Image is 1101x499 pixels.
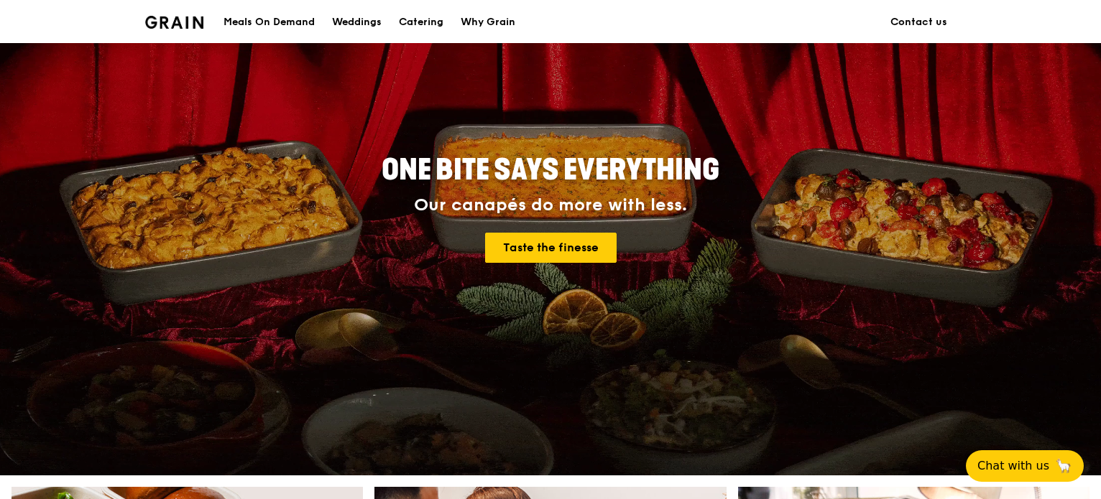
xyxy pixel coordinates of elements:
img: Grain [145,16,203,29]
span: 🦙 [1055,457,1072,475]
span: ONE BITE SAYS EVERYTHING [382,153,719,187]
span: Chat with us [977,457,1049,475]
a: Why Grain [452,1,524,44]
div: Why Grain [461,1,515,44]
a: Catering [390,1,452,44]
div: Meals On Demand [224,1,315,44]
a: Taste the finesse [485,233,617,263]
div: Our canapés do more with less. [292,195,809,215]
div: Weddings [332,1,382,44]
a: Weddings [323,1,390,44]
div: Catering [399,1,443,44]
button: Chat with us🦙 [966,450,1084,482]
a: Contact us [882,1,956,44]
